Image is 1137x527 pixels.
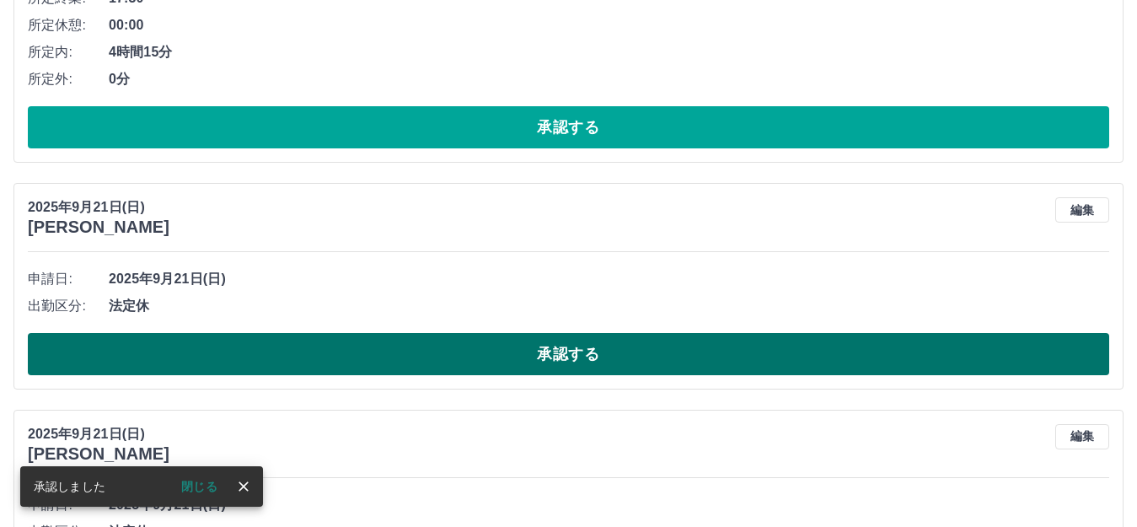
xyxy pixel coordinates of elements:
span: 00:00 [109,15,1109,35]
span: 4時間15分 [109,42,1109,62]
span: 法定休 [109,296,1109,316]
p: 2025年9月21日(日) [28,197,169,218]
button: 閉じる [168,474,231,499]
span: 0分 [109,69,1109,89]
h3: [PERSON_NAME] [28,444,169,464]
span: 所定内: [28,42,109,62]
h3: [PERSON_NAME] [28,218,169,237]
span: 所定休憩: [28,15,109,35]
button: 編集 [1055,197,1109,223]
span: 所定外: [28,69,109,89]
span: 2025年9月21日(日) [109,269,1109,289]
button: 編集 [1055,424,1109,449]
p: 2025年9月21日(日) [28,424,169,444]
span: 出勤区分: [28,296,109,316]
div: 承認しました [34,471,105,502]
span: 2025年9月21日(日) [109,495,1109,515]
button: 承認する [28,106,1109,148]
span: 申請日: [28,269,109,289]
button: close [231,474,256,499]
button: 承認する [28,333,1109,375]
